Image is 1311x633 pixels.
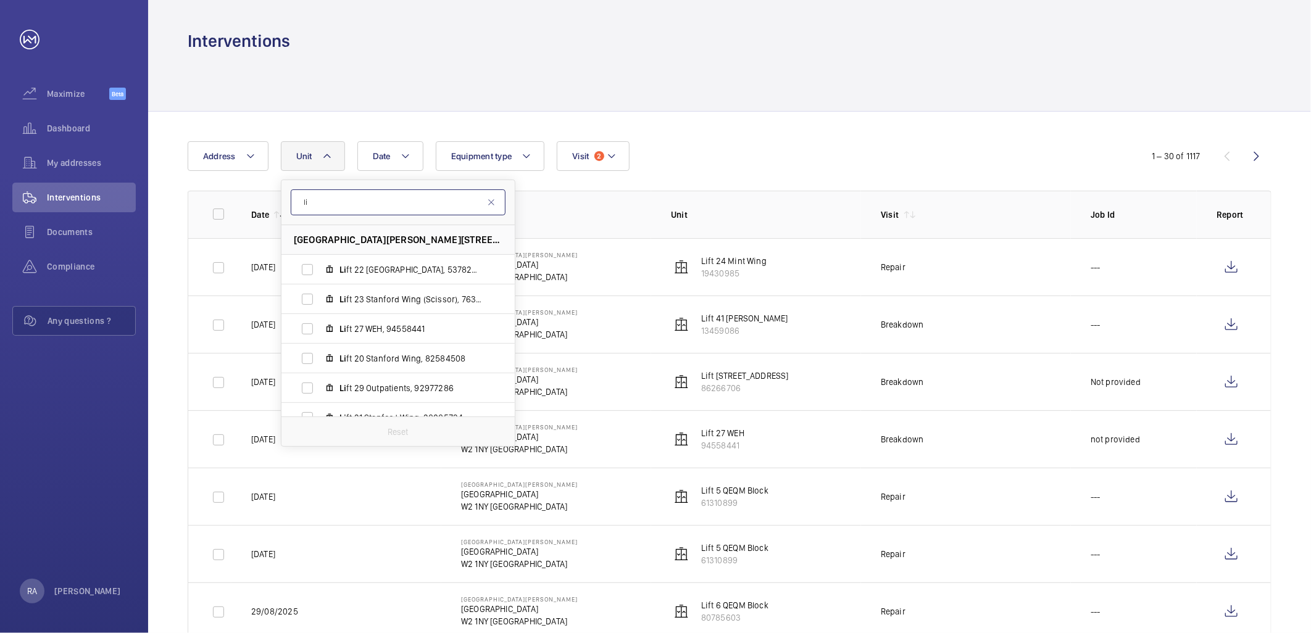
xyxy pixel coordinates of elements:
p: --- [1091,490,1101,503]
span: ft 23 Stanford Wing (Scissor), 76317553 [339,293,483,305]
span: Compliance [47,260,136,273]
div: Repair [881,605,905,618]
span: [GEOGRAPHIC_DATA][PERSON_NAME][STREET_ADDRESS] [294,233,502,246]
p: 61310899 [701,497,768,509]
p: Lift 41 [PERSON_NAME] [701,312,788,325]
span: Address [203,151,236,161]
span: Visit [572,151,589,161]
p: Lift 24 Mint Wing [701,255,767,267]
img: elevator.svg [674,604,689,619]
div: Breakdown [881,376,924,388]
div: Breakdown [881,433,924,445]
p: [DATE] [251,490,275,503]
input: Search by unit or address [291,189,506,215]
p: [GEOGRAPHIC_DATA][PERSON_NAME] [461,538,578,545]
button: Date [357,141,423,171]
span: Unit [296,151,312,161]
span: Li [339,324,346,334]
p: Not provided [1091,376,1141,388]
p: [DATE] [251,261,275,273]
p: Date [251,209,269,221]
p: RA [27,585,37,597]
p: 29/08/2025 [251,605,298,618]
p: [GEOGRAPHIC_DATA] [461,545,578,558]
p: Lift 5 QEQM Block [701,542,768,554]
p: Visit [881,209,899,221]
p: [DATE] [251,318,275,331]
img: elevator.svg [674,317,689,332]
button: Address [188,141,268,171]
span: Li [339,354,346,363]
p: Address [461,209,651,221]
span: Date [373,151,391,161]
p: 80785603 [701,611,768,624]
p: Unit [671,209,861,221]
p: Lift [STREET_ADDRESS] [701,370,789,382]
p: [DATE] [251,376,275,388]
p: Reset [388,426,409,438]
p: [GEOGRAPHIC_DATA][PERSON_NAME] [461,366,578,373]
p: [GEOGRAPHIC_DATA] [461,316,578,328]
p: 94558441 [701,439,744,452]
span: ft 21 Stanford Wing, 28085734 [339,412,483,424]
span: Documents [47,226,136,238]
button: Equipment type [436,141,545,171]
img: elevator.svg [674,489,689,504]
p: 61310899 [701,554,768,566]
p: --- [1091,318,1101,331]
span: Li [339,413,346,423]
span: Li [339,383,346,393]
span: 2 [594,151,604,161]
span: Li [339,294,346,304]
div: Repair [881,261,905,273]
p: [GEOGRAPHIC_DATA] [461,259,578,271]
p: --- [1091,261,1101,273]
span: ft 29 Outpatients, 92977286 [339,382,483,394]
span: Equipment type [451,151,512,161]
p: [GEOGRAPHIC_DATA] [461,431,578,443]
p: --- [1091,605,1101,618]
p: [GEOGRAPHIC_DATA] [461,488,578,500]
p: Report [1217,209,1246,221]
span: Interventions [47,191,136,204]
p: W2 1NY [GEOGRAPHIC_DATA] [461,615,578,627]
span: Dashboard [47,122,136,134]
p: 13459086 [701,325,788,337]
div: Breakdown [881,318,924,331]
span: Beta [109,88,126,100]
p: Job Id [1091,209,1197,221]
p: not provided [1091,433,1140,445]
div: Repair [881,548,905,560]
p: W2 1NY [GEOGRAPHIC_DATA] [461,443,578,455]
p: [GEOGRAPHIC_DATA][PERSON_NAME] [461,481,578,488]
p: Lift 27 WEH [701,427,744,439]
button: Unit [281,141,345,171]
p: Lift 6 QEQM Block [701,599,768,611]
span: Any questions ? [48,315,135,327]
p: W2 1NY [GEOGRAPHIC_DATA] [461,271,578,283]
p: [DATE] [251,548,275,560]
p: [GEOGRAPHIC_DATA][PERSON_NAME] [461,251,578,259]
p: Lift 5 QEQM Block [701,484,768,497]
img: elevator.svg [674,432,689,447]
p: W2 1NY [GEOGRAPHIC_DATA] [461,328,578,341]
button: Visit2 [557,141,629,171]
p: 19430985 [701,267,767,279]
p: [GEOGRAPHIC_DATA][PERSON_NAME] [461,423,578,431]
img: elevator.svg [674,547,689,561]
span: ft 22 [GEOGRAPHIC_DATA], 53782292 [339,263,483,276]
span: Li [339,265,346,275]
p: [GEOGRAPHIC_DATA] [461,373,578,386]
span: ft 27 WEH, 94558441 [339,323,483,335]
p: 86266706 [701,382,789,394]
p: [GEOGRAPHIC_DATA][PERSON_NAME] [461,595,578,603]
p: [GEOGRAPHIC_DATA] [461,603,578,615]
p: W2 1NY [GEOGRAPHIC_DATA] [461,558,578,570]
span: My addresses [47,157,136,169]
img: elevator.svg [674,260,689,275]
p: [PERSON_NAME] [54,585,121,597]
p: W2 1NY [GEOGRAPHIC_DATA] [461,500,578,513]
h1: Interventions [188,30,290,52]
p: W2 1NY [GEOGRAPHIC_DATA] [461,386,578,398]
span: ft 20 Stanford Wing, 82584508 [339,352,483,365]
